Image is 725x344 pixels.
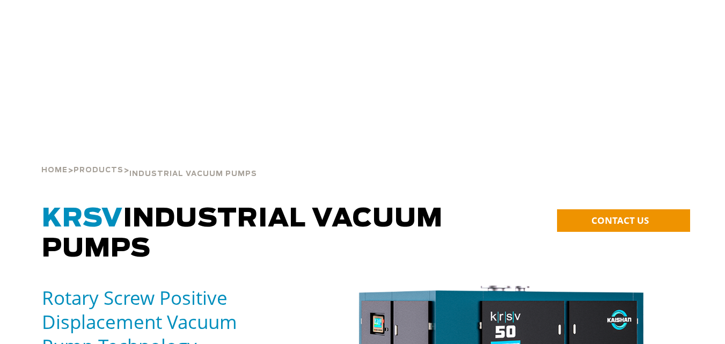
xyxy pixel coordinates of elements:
[42,206,443,262] span: Industrial Vacuum Pumps
[41,165,68,174] a: Home
[74,165,123,174] a: Products
[41,143,257,182] div: > >
[41,167,68,174] span: Home
[42,206,123,232] span: KRSV
[74,167,123,174] span: Products
[557,209,690,232] a: CONTACT US
[129,171,257,178] span: Industrial Vacuum Pumps
[591,214,649,226] span: CONTACT US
